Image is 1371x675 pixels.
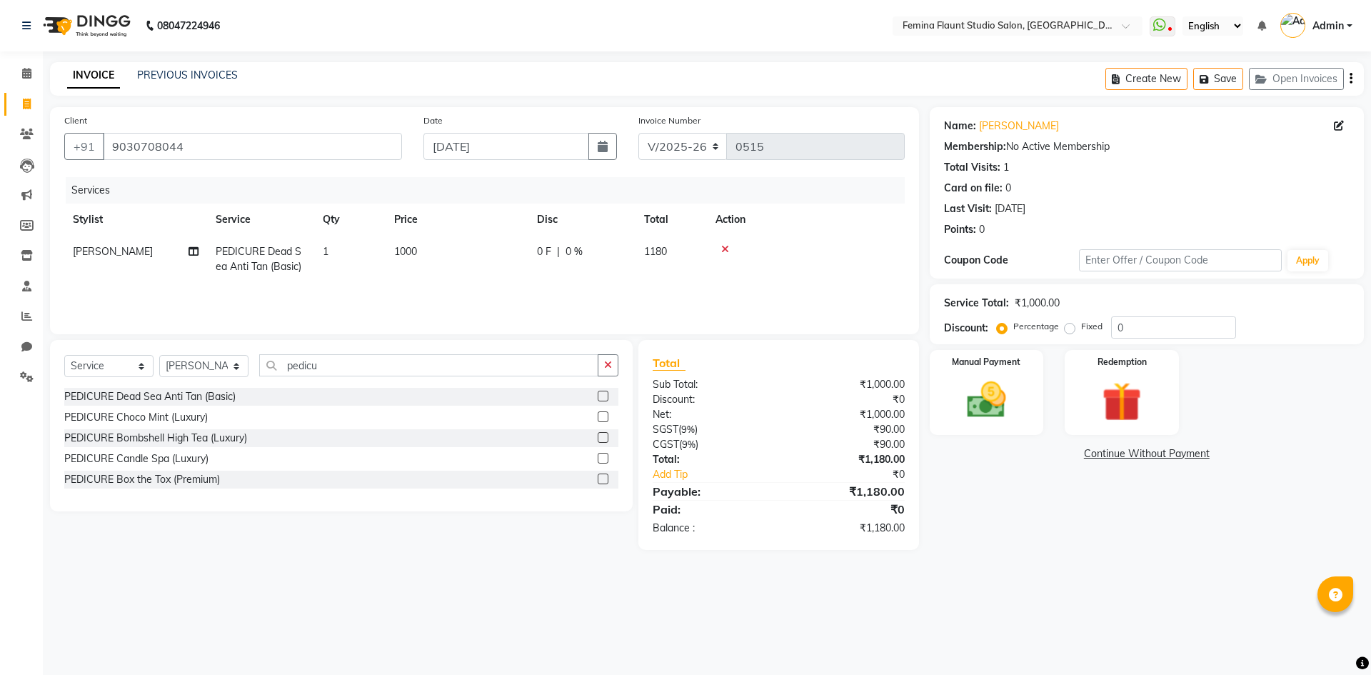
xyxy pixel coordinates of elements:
div: ₹1,000.00 [778,377,915,392]
th: Stylist [64,204,207,236]
div: 0 [979,222,985,237]
div: ₹1,000.00 [1015,296,1060,311]
a: Continue Without Payment [933,446,1361,461]
div: Sub Total: [642,377,778,392]
span: Admin [1312,19,1344,34]
label: Date [423,114,443,127]
div: ₹0 [778,501,915,518]
span: PEDICURE Dead Sea Anti Tan (Basic) [216,245,301,273]
a: INVOICE [67,63,120,89]
iframe: chat widget [1311,618,1357,661]
img: _cash.svg [955,377,1019,423]
th: Disc [528,204,636,236]
button: Save [1193,68,1243,90]
div: ₹90.00 [778,422,915,437]
label: Invoice Number [638,114,700,127]
div: Total Visits: [944,160,1000,175]
img: _gift.svg [1090,377,1154,426]
label: Manual Payment [952,356,1020,369]
a: PREVIOUS INVOICES [137,69,238,81]
span: CGST [653,438,679,451]
th: Total [636,204,707,236]
span: 1 [323,245,328,258]
div: Discount: [642,392,778,407]
div: PEDICURE Bombshell High Tea (Luxury) [64,431,247,446]
th: Price [386,204,528,236]
span: Total [653,356,685,371]
div: Service Total: [944,296,1009,311]
div: Card on file: [944,181,1003,196]
div: Payable: [642,483,778,500]
div: ₹1,180.00 [778,452,915,467]
label: Percentage [1013,320,1059,333]
div: 0 [1005,181,1011,196]
button: +91 [64,133,104,160]
button: Apply [1287,250,1328,271]
div: ₹1,180.00 [778,483,915,500]
div: [DATE] [995,201,1025,216]
button: Open Invoices [1249,68,1344,90]
span: 1000 [394,245,417,258]
img: Admin [1280,13,1305,38]
div: PEDICURE Choco Mint (Luxury) [64,410,208,425]
span: 1180 [644,245,667,258]
div: ( ) [642,422,778,437]
label: Redemption [1098,356,1147,369]
div: ₹90.00 [778,437,915,452]
a: Add Tip [642,467,801,482]
div: ₹0 [778,392,915,407]
div: Total: [642,452,778,467]
span: 0 % [566,244,583,259]
input: Enter Offer / Coupon Code [1079,249,1282,271]
div: Balance : [642,521,778,536]
div: ₹0 [801,467,915,482]
b: 08047224946 [157,6,220,46]
img: logo [36,6,134,46]
div: Coupon Code [944,253,1079,268]
label: Client [64,114,87,127]
div: No Active Membership [944,139,1350,154]
div: Membership: [944,139,1006,154]
div: Net: [642,407,778,422]
button: Create New [1105,68,1187,90]
th: Qty [314,204,386,236]
div: Discount: [944,321,988,336]
span: | [557,244,560,259]
div: Name: [944,119,976,134]
div: Last Visit: [944,201,992,216]
input: Search or Scan [259,354,598,376]
div: ( ) [642,437,778,452]
div: 1 [1003,160,1009,175]
div: PEDICURE Dead Sea Anti Tan (Basic) [64,389,236,404]
a: [PERSON_NAME] [979,119,1059,134]
div: PEDICURE Box the Tox (Premium) [64,472,220,487]
div: Services [66,177,915,204]
div: Points: [944,222,976,237]
input: Search by Name/Mobile/Email/Code [103,133,402,160]
div: PEDICURE Candle Spa (Luxury) [64,451,209,466]
label: Fixed [1081,320,1103,333]
div: ₹1,000.00 [778,407,915,422]
th: Service [207,204,314,236]
div: Paid: [642,501,778,518]
span: 0 F [537,244,551,259]
span: 9% [681,424,695,435]
span: 9% [682,439,695,450]
span: SGST [653,423,678,436]
div: ₹1,180.00 [778,521,915,536]
span: [PERSON_NAME] [73,245,153,258]
th: Action [707,204,905,236]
